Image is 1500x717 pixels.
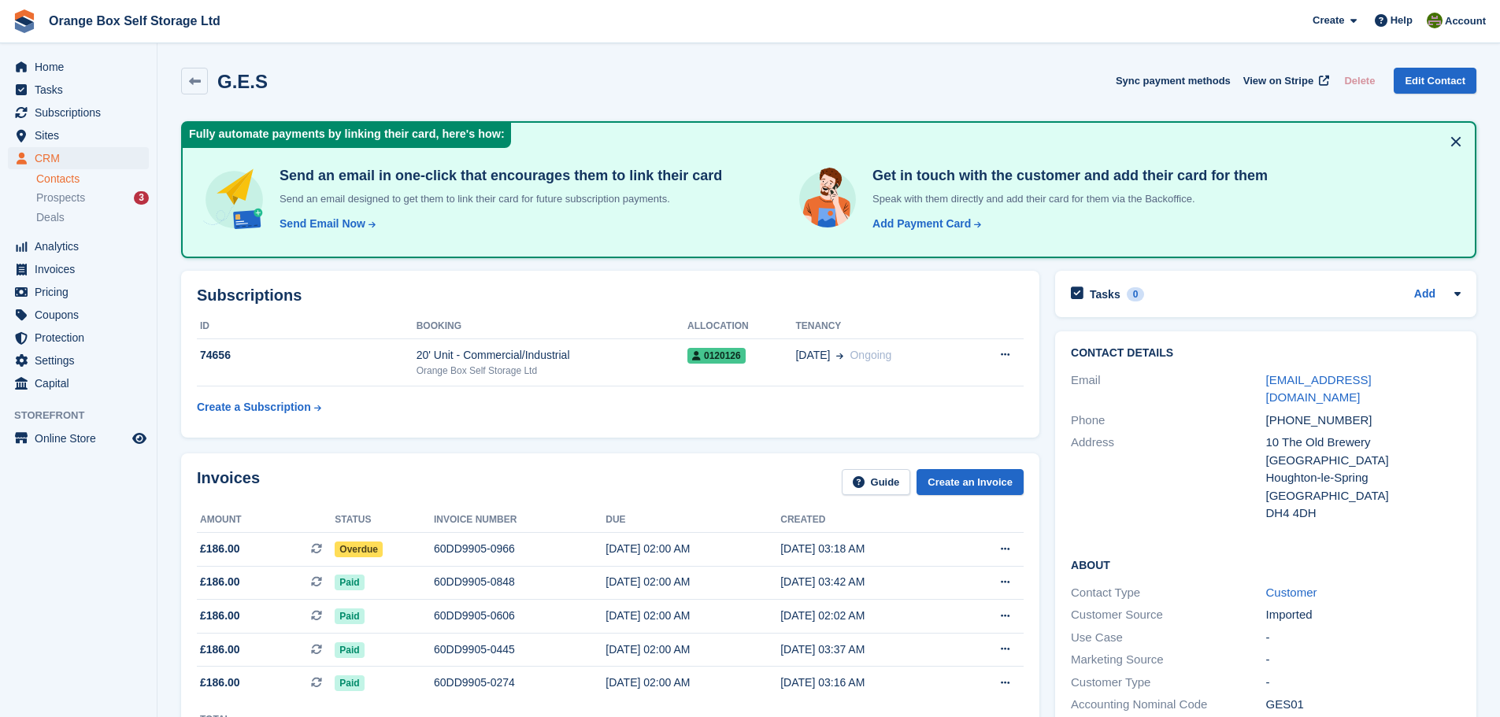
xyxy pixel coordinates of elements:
div: 60DD9905-0606 [434,608,606,624]
a: View on Stripe [1237,68,1332,94]
div: 60DD9905-0274 [434,674,606,691]
div: [GEOGRAPHIC_DATA] [1266,487,1461,505]
div: 74656 [197,347,417,364]
span: Paid [335,675,364,691]
img: stora-icon-8386f47178a22dfd0bd8f6a31ec36ba5ce8667c1dd55bd0f319d3a0aa187defe.svg [13,9,36,33]
div: [PHONE_NUMBER] [1266,412,1461,430]
div: 0 [1127,287,1145,301]
span: Online Store [35,427,129,449]
p: Speak with them directly and add their card for them via the Backoffice. [866,191,1268,207]
span: Paid [335,608,364,624]
a: Contacts [36,172,149,187]
div: [DATE] 02:00 AM [606,574,780,590]
img: Pippa White [1427,13,1443,28]
span: Coupons [35,304,129,326]
div: 20' Unit - Commercial/Industrial [417,347,687,364]
div: [DATE] 02:00 AM [606,641,780,658]
a: menu [8,79,149,101]
div: [DATE] 03:18 AM [780,541,955,557]
div: Marketing Source [1071,651,1265,669]
a: menu [8,281,149,303]
a: Deals [36,209,149,226]
div: [DATE] 03:42 AM [780,574,955,590]
a: Customer [1266,586,1317,599]
img: send-email-b5881ef4c8f827a638e46e229e590028c7e36e3a6c99d2365469aff88783de13.svg [202,167,267,232]
a: Create an Invoice [917,469,1024,495]
span: Analytics [35,235,129,257]
a: Create a Subscription [197,393,321,422]
a: menu [8,349,149,371]
span: Capital [35,372,129,394]
a: Orange Box Self Storage Ltd [43,8,227,34]
span: 0120126 [687,348,746,364]
a: menu [8,372,149,394]
span: Paid [335,642,364,658]
span: £186.00 [200,641,240,658]
button: Delete [1338,68,1381,94]
span: CRM [35,147,129,169]
div: Imported [1266,606,1461,624]
div: [DATE] 02:02 AM [780,608,955,624]
span: Pricing [35,281,129,303]
span: Invoices [35,258,129,280]
div: Use Case [1071,629,1265,647]
span: £186.00 [200,608,240,624]
div: [DATE] 03:37 AM [780,641,955,658]
span: Storefront [14,408,157,423]
h4: Get in touch with the customer and add their card for them [866,167,1268,185]
h2: Tasks [1090,287,1120,301]
a: Guide [842,469,911,495]
button: Sync payment methods [1116,68,1231,94]
div: Email [1071,371,1265,407]
th: Amount [197,508,335,533]
div: - [1266,674,1461,692]
span: Prospects [36,190,85,205]
div: 60DD9905-0848 [434,574,606,590]
a: Preview store [130,429,149,448]
th: Created [780,508,955,533]
a: Add Payment Card [866,216,983,232]
th: Invoice number [434,508,606,533]
div: [DATE] 02:00 AM [606,674,780,691]
div: Orange Box Self Storage Ltd [417,364,687,378]
span: Overdue [335,541,383,557]
span: £186.00 [200,674,240,691]
div: Houghton-le-Spring [1266,469,1461,487]
div: 60DD9905-0966 [434,541,606,557]
div: 10 The Old Brewery [1266,434,1461,452]
div: Phone [1071,412,1265,430]
span: Create [1313,13,1344,28]
a: menu [8,235,149,257]
span: Account [1445,13,1486,29]
h2: About [1071,556,1461,572]
div: Fully automate payments by linking their card, here's how: [183,123,511,148]
a: menu [8,427,149,449]
span: Home [35,56,129,78]
a: menu [8,258,149,280]
th: Due [606,508,780,533]
h2: Subscriptions [197,286,1024,305]
div: 60DD9905-0445 [434,641,606,658]
th: Status [335,508,434,533]
div: Create a Subscription [197,399,311,416]
span: Deals [36,210,65,225]
div: Send Email Now [280,216,365,232]
h4: Send an email in one-click that encourages them to link their card [273,167,722,185]
a: Edit Contact [1394,68,1476,94]
span: Tasks [35,79,129,101]
p: Send an email designed to get them to link their card for future subscription payments. [273,191,722,207]
a: [EMAIL_ADDRESS][DOMAIN_NAME] [1266,373,1372,405]
div: [DATE] 03:16 AM [780,674,955,691]
span: Settings [35,349,129,371]
span: Paid [335,575,364,590]
a: Prospects 3 [36,190,149,206]
th: Booking [417,314,687,339]
div: 3 [134,191,149,205]
div: Customer Source [1071,606,1265,624]
h2: Contact Details [1071,347,1461,360]
div: [DATE] 02:00 AM [606,608,780,624]
a: menu [8,327,149,349]
a: Add [1414,286,1435,304]
span: View on Stripe [1243,73,1313,89]
span: [DATE] [795,347,830,364]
